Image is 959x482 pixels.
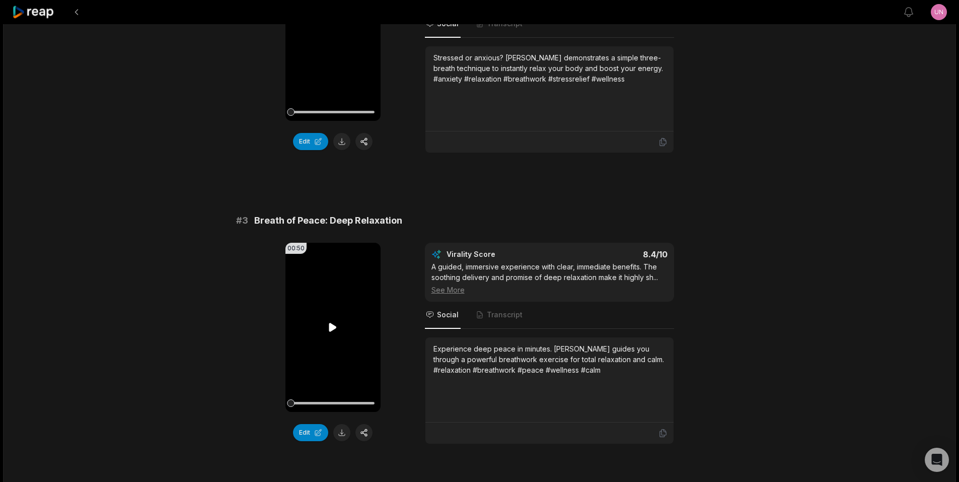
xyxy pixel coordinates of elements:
span: Social [437,310,459,320]
video: Your browser does not support mp4 format. [285,243,381,412]
div: Virality Score [447,249,555,259]
span: Breath of Peace: Deep Relaxation [254,214,402,228]
div: A guided, immersive experience with clear, immediate benefits. The soothing delivery and promise ... [431,261,668,295]
span: Transcript [487,310,523,320]
nav: Tabs [425,302,674,329]
div: See More [431,285,668,295]
div: 8.4 /10 [559,249,668,259]
button: Edit [293,133,328,150]
nav: Tabs [425,11,674,38]
div: Stressed or anxious? [PERSON_NAME] demonstrates a simple three-breath technique to instantly rela... [433,52,666,84]
span: # 3 [236,214,248,228]
div: Open Intercom Messenger [925,448,949,472]
div: Experience deep peace in minutes. [PERSON_NAME] guides you through a powerful breathwork exercise... [433,343,666,375]
button: Edit [293,424,328,441]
